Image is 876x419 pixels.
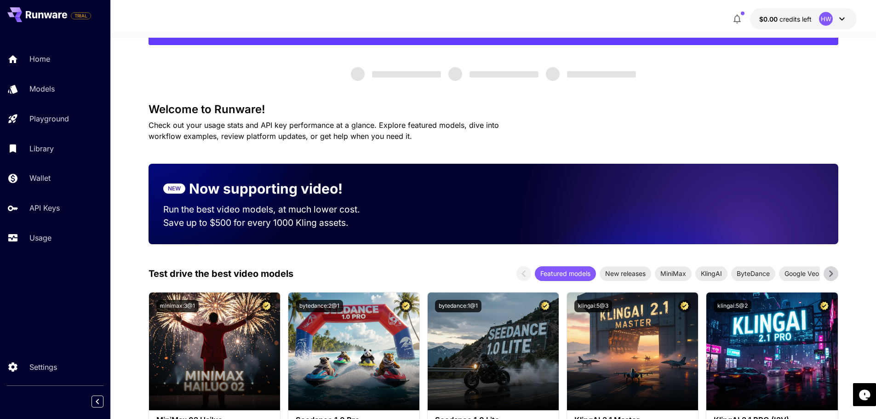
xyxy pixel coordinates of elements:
[731,269,775,278] span: ByteDance
[706,293,837,410] img: alt
[29,53,50,64] p: Home
[29,232,52,243] p: Usage
[678,300,691,312] button: Certified Model – Vetted for best performance and includes a commercial license.
[29,202,60,213] p: API Keys
[655,266,692,281] div: MiniMax
[428,293,559,410] img: alt
[71,10,91,21] span: Add your payment card to enable full platform functionality.
[29,362,57,373] p: Settings
[535,269,596,278] span: Featured models
[539,300,551,312] button: Certified Model – Vetted for best performance and includes a commercial license.
[779,269,824,278] span: Google Veo
[655,269,692,278] span: MiniMax
[189,178,343,199] p: Now supporting video!
[29,113,69,124] p: Playground
[779,266,824,281] div: Google Veo
[600,266,651,281] div: New releases
[296,300,343,312] button: bytedance:2@1
[156,300,199,312] button: minimax:3@1
[759,15,779,23] span: $0.00
[149,267,293,281] p: Test drive the best video models
[149,293,280,410] img: alt
[600,269,651,278] span: New releases
[92,396,103,408] button: Collapse sidebar
[779,15,812,23] span: credits left
[163,203,378,216] p: Run the best video models, at much lower cost.
[574,300,612,312] button: klingai:5@3
[149,121,499,141] span: Check out your usage stats and API key performance at a glance. Explore featured models, dive int...
[29,172,51,184] p: Wallet
[695,266,727,281] div: KlingAI
[818,300,830,312] button: Certified Model – Vetted for best performance and includes a commercial license.
[695,269,727,278] span: KlingAI
[260,300,273,312] button: Certified Model – Vetted for best performance and includes a commercial license.
[759,14,812,24] div: $0.00
[168,184,181,193] p: NEW
[163,216,378,230] p: Save up to $500 for every 1000 Kling assets.
[750,8,857,29] button: $0.00HW
[98,393,110,410] div: Collapse sidebar
[567,293,698,410] img: alt
[819,12,833,26] div: HW
[149,103,838,116] h3: Welcome to Runware!
[400,300,412,312] button: Certified Model – Vetted for best performance and includes a commercial license.
[29,143,54,154] p: Library
[731,266,775,281] div: ByteDance
[29,83,55,94] p: Models
[71,12,91,19] span: TRIAL
[535,266,596,281] div: Featured models
[288,293,419,410] img: alt
[435,300,481,312] button: bytedance:1@1
[714,300,751,312] button: klingai:5@2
